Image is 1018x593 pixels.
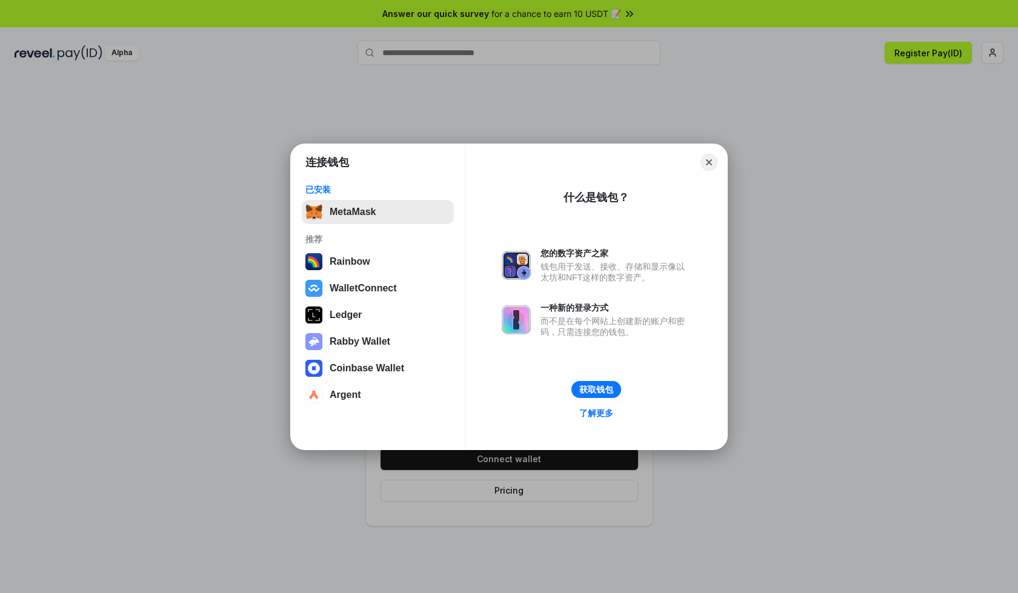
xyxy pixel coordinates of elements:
[305,234,450,245] div: 推荐
[305,184,450,195] div: 已安装
[305,333,322,350] img: svg+xml,%3Csvg%20xmlns%3D%22http%3A%2F%2Fwww.w3.org%2F2000%2Fsvg%22%20fill%3D%22none%22%20viewBox...
[302,276,454,300] button: WalletConnect
[541,316,691,337] div: 而不是在每个网站上创建新的账户和密码，只需连接您的钱包。
[302,330,454,354] button: Rabby Wallet
[302,303,454,327] button: Ledger
[579,384,613,395] div: 获取钱包
[330,283,397,294] div: WalletConnect
[305,360,322,377] img: svg+xml,%3Csvg%20width%3D%2228%22%20height%3D%2228%22%20viewBox%3D%220%200%2028%2028%22%20fill%3D...
[579,408,613,419] div: 了解更多
[302,200,454,224] button: MetaMask
[564,190,629,205] div: 什么是钱包？
[305,306,322,323] img: svg+xml,%3Csvg%20xmlns%3D%22http%3A%2F%2Fwww.w3.org%2F2000%2Fsvg%22%20width%3D%2228%22%20height%3...
[700,154,717,171] button: Close
[541,302,691,313] div: 一种新的登录方式
[330,363,404,374] div: Coinbase Wallet
[541,261,691,283] div: 钱包用于发送、接收、存储和显示像以太坊和NFT这样的数字资产。
[330,256,370,267] div: Rainbow
[330,207,376,217] div: MetaMask
[330,336,390,347] div: Rabby Wallet
[541,248,691,259] div: 您的数字资产之家
[571,381,621,398] button: 获取钱包
[572,405,620,421] a: 了解更多
[330,310,362,320] div: Ledger
[305,253,322,270] img: svg+xml,%3Csvg%20width%3D%22120%22%20height%3D%22120%22%20viewBox%3D%220%200%20120%20120%22%20fil...
[302,356,454,380] button: Coinbase Wallet
[330,389,361,400] div: Argent
[305,155,349,170] h1: 连接钱包
[305,280,322,297] img: svg+xml,%3Csvg%20width%3D%2228%22%20height%3D%2228%22%20viewBox%3D%220%200%2028%2028%22%20fill%3D...
[305,386,322,403] img: svg+xml,%3Csvg%20width%3D%2228%22%20height%3D%2228%22%20viewBox%3D%220%200%2028%2028%22%20fill%3D...
[502,251,531,280] img: svg+xml,%3Csvg%20xmlns%3D%22http%3A%2F%2Fwww.w3.org%2F2000%2Fsvg%22%20fill%3D%22none%22%20viewBox...
[302,383,454,407] button: Argent
[302,250,454,274] button: Rainbow
[305,204,322,220] img: svg+xml,%3Csvg%20fill%3D%22none%22%20height%3D%2233%22%20viewBox%3D%220%200%2035%2033%22%20width%...
[502,305,531,334] img: svg+xml,%3Csvg%20xmlns%3D%22http%3A%2F%2Fwww.w3.org%2F2000%2Fsvg%22%20fill%3D%22none%22%20viewBox...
